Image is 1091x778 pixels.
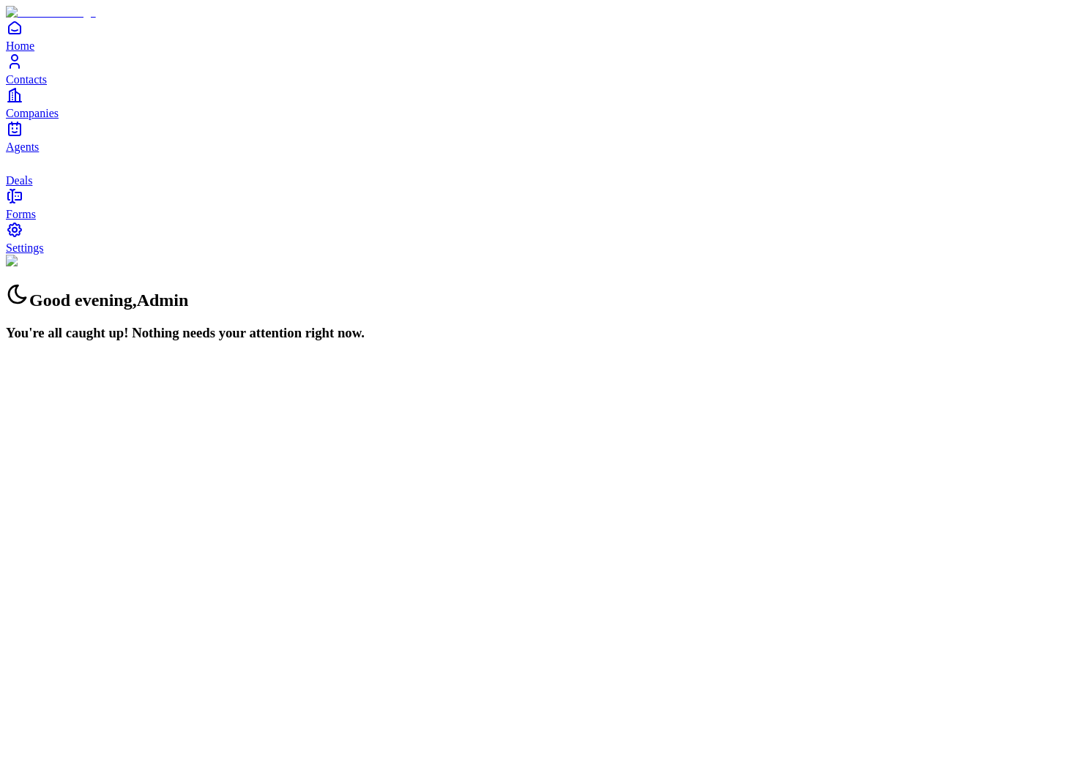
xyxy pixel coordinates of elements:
[6,73,47,86] span: Contacts
[6,40,34,52] span: Home
[6,208,36,220] span: Forms
[6,120,1085,153] a: Agents
[6,53,1085,86] a: Contacts
[6,6,96,19] img: Item Brain Logo
[6,283,1085,310] h2: Good evening , Admin
[6,242,44,254] span: Settings
[6,141,39,153] span: Agents
[6,154,1085,187] a: deals
[6,255,75,268] img: Background
[6,221,1085,254] a: Settings
[6,19,1085,52] a: Home
[6,86,1085,119] a: Companies
[6,174,32,187] span: Deals
[6,325,1085,341] h3: You're all caught up! Nothing needs your attention right now.
[6,187,1085,220] a: Forms
[6,107,59,119] span: Companies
